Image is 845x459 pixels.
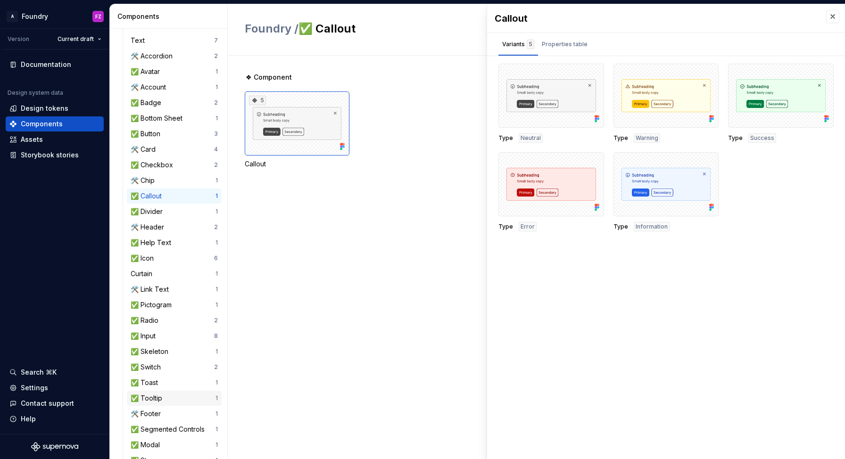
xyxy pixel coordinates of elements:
div: 🛠️ Account [131,82,170,92]
div: ✅ Switch [131,362,165,372]
div: Components [21,119,63,129]
a: ✅ Toast1 [127,375,222,390]
a: 🛠️ Accordion2 [127,49,222,64]
a: ✅ Radio2 [127,313,222,328]
div: ✅ Toast [131,378,162,387]
div: 1 [215,239,218,246]
div: 5 [249,96,266,105]
div: ✅ Divider [131,207,166,216]
div: Design tokens [21,104,68,113]
a: ✅ Button3 [127,126,222,141]
a: ✅ Bottom Sheet1 [127,111,222,126]
div: ✅ Skeleton [131,347,172,356]
div: 5 [527,40,534,49]
a: 🛠️ Account1 [127,80,222,95]
a: ✅ Avatar1 [127,64,222,79]
span: Current draft [58,35,94,43]
div: 1 [215,270,218,278]
div: 🛠️ Accordion [131,51,176,61]
div: 2 [214,317,218,324]
a: ✅ Segmented Controls1 [127,422,222,437]
span: ❖ Component [246,73,292,82]
span: Error [521,223,535,230]
div: 2 [214,52,218,60]
a: 🛠️ Header2 [127,220,222,235]
a: ✅ Icon6 [127,251,222,266]
button: Search ⌘K [6,365,104,380]
a: Assets [6,132,104,147]
div: FZ [95,13,101,20]
div: 1 [215,177,218,184]
span: Type [613,134,628,142]
a: ✅ Badge2 [127,95,222,110]
h2: ✅ Callout [245,21,694,36]
div: 1 [215,394,218,402]
a: Components [6,116,104,131]
div: ✅ Button [131,129,164,139]
span: Neutral [521,134,541,142]
div: ✅ Help Text [131,238,175,247]
div: Assets [21,135,43,144]
a: ✅ Help Text1 [127,235,222,250]
div: Contact support [21,399,74,408]
div: 4 [214,146,218,153]
div: ✅ Checkbox [131,160,177,170]
div: 2 [214,161,218,169]
a: ✅ Pictogram1 [127,297,222,312]
div: ✅ Tooltip [131,393,166,403]
div: Text [131,36,149,45]
div: Storybook stories [21,150,79,160]
a: Design tokens [6,101,104,116]
span: Success [750,134,774,142]
div: ✅ Modal [131,440,164,450]
div: Help [21,414,36,424]
a: Curtain1 [127,266,222,281]
div: Properties table [542,40,588,49]
div: 1 [215,208,218,215]
a: ✅ Skeleton1 [127,344,222,359]
button: Current draft [53,33,106,46]
div: 🛠️ Link Text [131,285,173,294]
a: ✅ Checkbox2 [127,157,222,172]
a: Documentation [6,57,104,72]
a: Settings [6,380,104,395]
a: ✅ Switch2 [127,360,222,375]
div: A [7,11,18,22]
button: Help [6,411,104,426]
span: Warning [636,134,658,142]
div: ✅ Avatar [131,67,164,76]
a: ✅ Modal1 [127,437,222,452]
div: 1 [215,348,218,355]
div: 1 [215,441,218,449]
span: Type [728,134,743,142]
div: ✅ Input [131,331,159,341]
svg: Supernova Logo [31,442,78,451]
div: 🛠️ Footer [131,409,165,418]
span: Foundry / [245,22,298,35]
a: 🛠️ Link Text1 [127,282,222,297]
div: 1 [215,379,218,386]
a: ✅ Tooltip1 [127,391,222,406]
div: 🛠️ Header [131,222,168,232]
div: 3 [214,130,218,138]
div: Curtain [131,269,156,279]
div: ✅ Segmented Controls [131,425,208,434]
div: ✅ Icon [131,254,157,263]
div: Foundry [22,12,48,21]
a: ✅ Divider1 [127,204,222,219]
div: 1 [215,83,218,91]
div: 1 [215,115,218,122]
span: Type [498,223,513,230]
div: Settings [21,383,48,393]
div: 1 [215,426,218,433]
span: Type [613,223,628,230]
div: 8 [214,332,218,340]
div: 1 [215,68,218,75]
span: Type [498,134,513,142]
div: Callout [495,12,817,25]
a: 🛠️ Footer1 [127,406,222,421]
div: 7 [214,37,218,44]
div: 2 [214,223,218,231]
a: 🛠️ Card4 [127,142,222,157]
